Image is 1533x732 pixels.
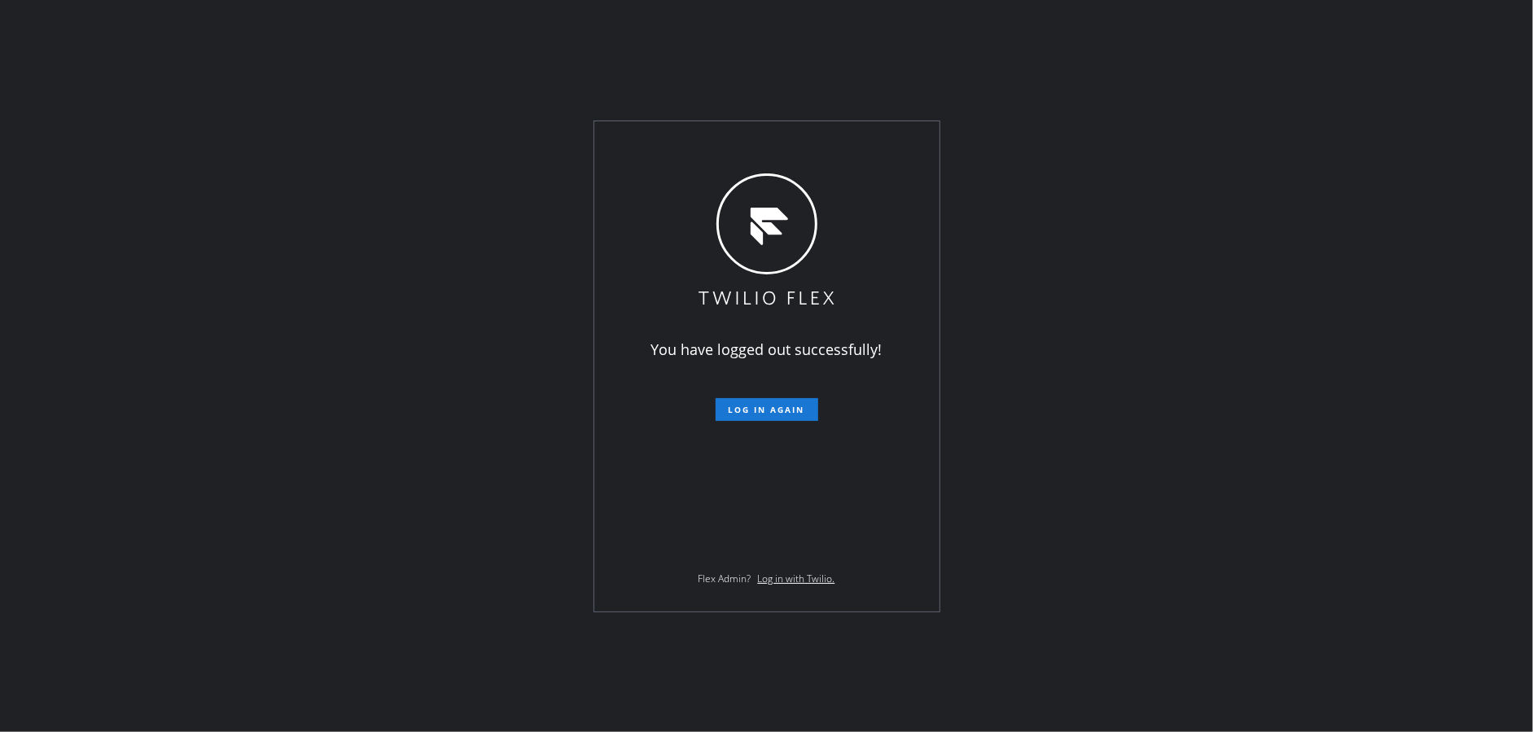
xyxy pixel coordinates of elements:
span: Log in again [729,404,805,415]
a: Log in with Twilio. [758,572,835,585]
button: Log in again [716,398,818,421]
span: Flex Admin? [699,572,751,585]
span: You have logged out successfully! [651,340,883,359]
